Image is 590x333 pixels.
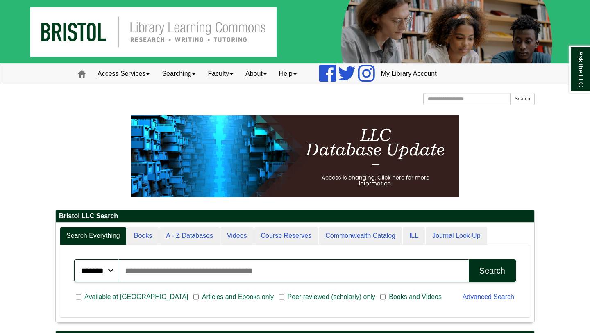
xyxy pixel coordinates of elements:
[220,227,254,245] a: Videos
[159,227,220,245] a: A - Z Databases
[463,293,514,300] a: Advanced Search
[127,227,159,245] a: Books
[239,64,273,84] a: About
[479,266,505,276] div: Search
[403,227,425,245] a: ILL
[193,293,199,301] input: Articles and Ebooks only
[156,64,202,84] a: Searching
[469,259,516,282] button: Search
[254,227,318,245] a: Course Reserves
[510,93,535,105] button: Search
[81,292,191,302] span: Available at [GEOGRAPHIC_DATA]
[60,227,127,245] a: Search Everything
[284,292,379,302] span: Peer reviewed (scholarly) only
[199,292,277,302] span: Articles and Ebooks only
[319,227,402,245] a: Commonwealth Catalog
[131,115,459,197] img: HTML tutorial
[273,64,303,84] a: Help
[426,227,487,245] a: Journal Look-Up
[91,64,156,84] a: Access Services
[375,64,443,84] a: My Library Account
[279,293,284,301] input: Peer reviewed (scholarly) only
[386,292,445,302] span: Books and Videos
[380,293,386,301] input: Books and Videos
[202,64,239,84] a: Faculty
[56,210,534,223] h2: Bristol LLC Search
[76,293,81,301] input: Available at [GEOGRAPHIC_DATA]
